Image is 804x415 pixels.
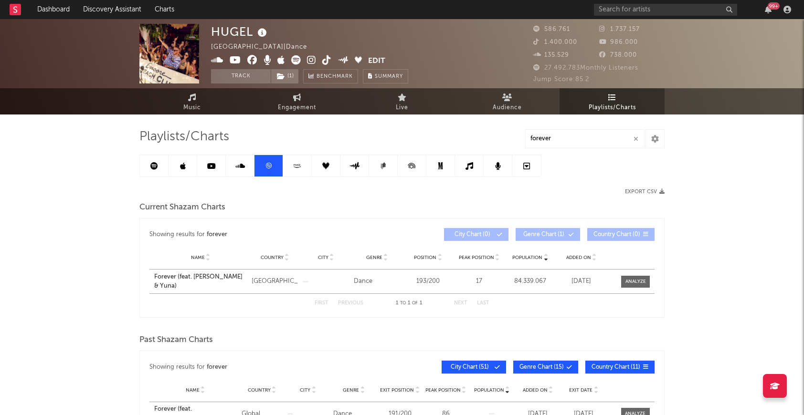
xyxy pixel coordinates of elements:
[459,255,494,260] span: Peak Position
[512,255,542,260] span: Population
[349,88,455,114] a: Live
[149,228,402,241] div: Showing results for
[271,69,298,83] button: (1)
[207,362,227,373] div: forever
[211,24,269,40] div: HUGEL
[593,232,640,238] span: Country Chart ( 0 )
[442,361,506,373] button: City Chart(51)
[248,387,271,393] span: Country
[587,228,655,241] button: Country Chart(0)
[599,26,640,32] span: 1.737.157
[149,361,402,373] div: Showing results for
[594,4,737,16] input: Search for artists
[585,361,655,373] button: Country Chart(11)
[412,301,418,305] span: of
[450,232,494,238] span: City Chart ( 0 )
[533,39,577,45] span: 1.400.000
[454,301,467,306] button: Next
[558,277,604,286] div: [DATE]
[191,255,205,260] span: Name
[207,229,227,240] div: forever
[252,277,298,286] div: [GEOGRAPHIC_DATA]
[525,129,645,148] input: Search Playlists/Charts
[244,88,349,114] a: Engagement
[186,387,200,393] span: Name
[516,228,580,241] button: Genre Chart(1)
[139,202,225,213] span: Current Shazam Charts
[599,39,638,45] span: 986.000
[533,26,570,32] span: 586.761
[569,387,592,393] span: Exit Date
[396,102,408,114] span: Live
[271,69,299,83] span: ( 1 )
[139,334,213,346] span: Past Shazam Charts
[425,387,461,393] span: Peak Position
[303,69,358,83] a: Benchmark
[315,301,328,306] button: First
[343,387,359,393] span: Genre
[261,255,284,260] span: Country
[493,102,522,114] span: Audience
[211,41,318,53] div: [GEOGRAPHIC_DATA] | Dance
[592,364,640,370] span: Country Chart ( 11 )
[400,301,406,305] span: to
[477,301,489,306] button: Last
[444,228,508,241] button: City Chart(0)
[560,88,665,114] a: Playlists/Charts
[405,277,451,286] div: 193 / 200
[522,232,566,238] span: Genre Chart ( 1 )
[338,301,363,306] button: Previous
[519,364,564,370] span: Genre Chart ( 15 )
[456,277,502,286] div: 17
[455,88,560,114] a: Audience
[533,65,638,71] span: 27.492.783 Monthly Listeners
[533,76,589,83] span: Jump Score: 85.2
[366,255,382,260] span: Genre
[368,55,385,67] button: Edit
[448,364,492,370] span: City Chart ( 51 )
[382,298,435,309] div: 1 1 1
[354,277,400,286] div: Dance
[154,272,247,291] a: Forever (feat. [PERSON_NAME] & Yuna)
[139,131,229,143] span: Playlists/Charts
[278,102,316,114] span: Engagement
[211,69,271,83] button: Track
[183,102,201,114] span: Music
[318,255,328,260] span: City
[300,387,310,393] span: City
[414,255,436,260] span: Position
[765,6,772,13] button: 99+
[375,74,403,79] span: Summary
[533,52,569,58] span: 135.529
[566,255,591,260] span: Added On
[507,277,553,286] div: 84.339.067
[363,69,408,83] button: Summary
[768,2,780,10] div: 99 +
[380,387,414,393] span: Exit Position
[474,387,504,393] span: Population
[599,52,637,58] span: 738.000
[625,189,665,195] button: Export CSV
[513,361,578,373] button: Genre Chart(15)
[523,387,548,393] span: Added On
[139,88,244,114] a: Music
[317,71,353,83] span: Benchmark
[589,102,636,114] span: Playlists/Charts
